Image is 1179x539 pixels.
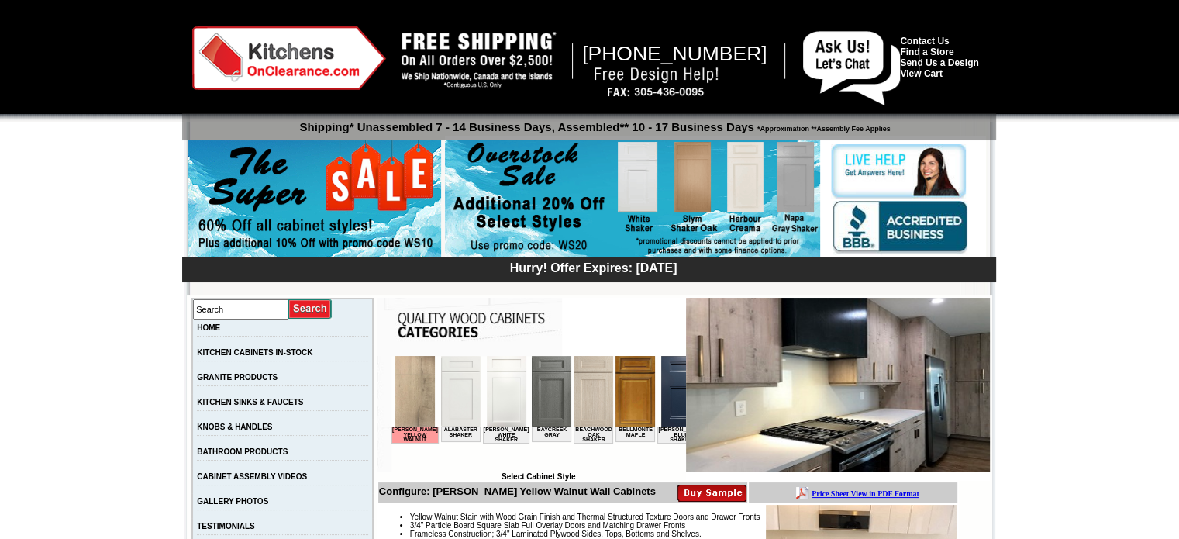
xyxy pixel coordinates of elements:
[686,298,990,472] img: Altmann Yellow Walnut
[192,26,386,90] img: Kitchens on Clearance Logo
[266,71,313,88] td: [PERSON_NAME] Blue Shaker
[391,356,686,472] iframe: Browser incompatible
[900,36,949,47] a: Contact Us
[197,472,307,481] a: CABINET ASSEMBLY VIDEOS
[18,6,126,15] b: Price Sheet View in PDF Format
[288,299,333,320] input: Submit
[754,121,891,133] span: *Approximation **Assembly Fee Applies
[197,447,288,456] a: BATHROOM PRODUCTS
[197,522,254,530] a: TESTIMONIALS
[2,4,15,16] img: pdf.png
[900,47,953,57] a: Find a Store
[582,42,767,65] span: [PHONE_NUMBER]
[410,521,685,530] span: 3/4" Particle Board Square Slab Full Overlay Doors and Matching Drawer Fronts
[900,57,978,68] a: Send Us a Design
[197,323,220,332] a: HOME
[197,423,272,431] a: KNOBS & HANDLES
[197,497,268,506] a: GALLERY PHOTOS
[197,398,303,406] a: KITCHEN SINKS & FAUCETS
[379,485,656,497] b: Configure: [PERSON_NAME] Yellow Walnut Wall Cabinets
[502,472,576,481] b: Select Cabinet Style
[900,68,942,79] a: View Cart
[410,530,702,538] span: Frameless Construction; 3/4" Laminated Plywood Sides, Tops, Bottoms and Shelves.
[190,259,996,275] div: Hurry! Offer Expires: [DATE]
[18,2,126,16] a: Price Sheet View in PDF Format
[410,513,760,521] span: Yellow Walnut Stain with Wood Grain Finish and Thermal Structured Texture Doors and Drawer Fronts
[197,373,278,382] a: GRANITE PRODUCTS
[190,113,996,133] p: Shipping* Unassembled 7 - 14 Business Days, Assembled** 10 - 17 Business Days
[197,348,312,357] a: KITCHEN CABINETS IN-STOCK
